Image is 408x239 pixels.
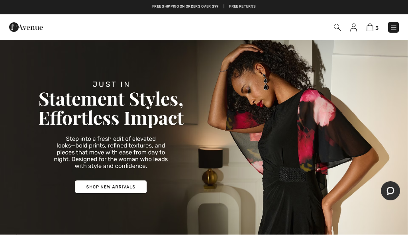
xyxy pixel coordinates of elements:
[9,19,43,35] img: 1ère Avenue
[381,181,400,201] iframe: Opens a widget where you can chat to one of our agents
[152,4,219,10] a: Free shipping on orders over $99
[367,24,373,31] img: Shopping Bag
[375,25,379,31] span: 3
[334,24,341,31] img: Search
[350,24,357,31] img: My Info
[390,24,398,31] img: Menu
[9,23,43,30] a: 1ère Avenue
[229,4,256,10] a: Free Returns
[224,4,224,10] span: |
[367,22,379,32] a: 3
